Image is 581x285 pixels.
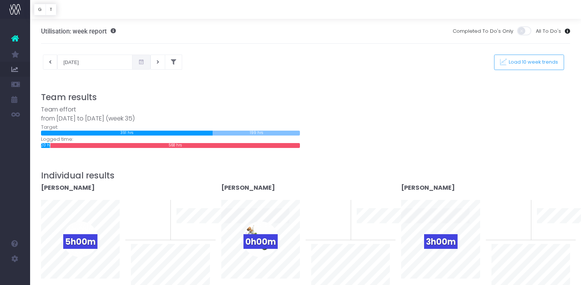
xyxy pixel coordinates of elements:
[213,131,300,136] div: 199 hrs
[41,92,570,102] h3: Team results
[537,225,570,240] span: 10 week trend
[50,143,300,148] div: 568 hrs
[63,234,97,249] span: 5h00m
[221,183,275,192] strong: [PERSON_NAME]
[513,200,525,212] span: 0%
[41,131,213,136] div: 391 hrs
[357,225,390,240] span: 10 week trend
[494,55,564,70] button: Load 10 week trends
[41,183,95,192] strong: [PERSON_NAME]
[34,4,46,15] button: G
[41,105,300,123] div: Team effort from [DATE] to [DATE] (week 35)
[35,105,306,148] div: Target: Logged time:
[34,4,56,15] div: Vertical button group
[333,200,345,212] span: 0%
[401,183,455,192] strong: [PERSON_NAME]
[424,234,458,249] span: 3h00m
[41,143,50,148] div: 20 hrs
[131,212,162,220] span: To last week
[41,171,570,181] h3: Individual results
[152,200,165,212] span: 0%
[176,225,210,240] span: 10 week trend
[46,4,56,15] button: T
[491,212,522,220] span: To last week
[9,270,21,281] img: images/default_profile_image.png
[453,27,513,35] span: Completed To Do's Only
[506,59,558,66] span: Load 10 week trends
[41,27,116,35] h3: Utilisation: week report
[536,27,561,35] span: All To Do's
[311,212,342,220] span: To last week
[243,234,278,249] span: 0h00m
